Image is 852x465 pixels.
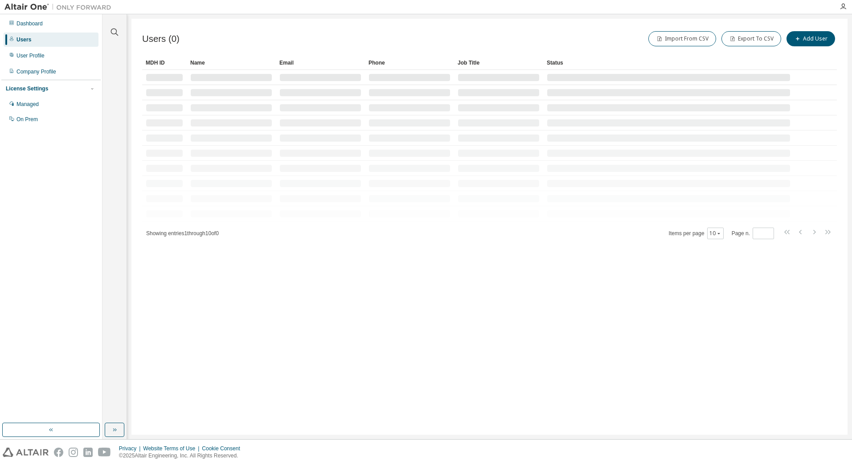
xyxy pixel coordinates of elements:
button: 10 [709,230,721,237]
img: youtube.svg [98,448,111,457]
div: MDH ID [146,56,183,70]
span: Showing entries 1 through 10 of 0 [146,230,219,237]
p: © 2025 Altair Engineering, Inc. All Rights Reserved. [119,452,246,460]
div: Company Profile [16,68,56,75]
div: Status [547,56,791,70]
div: Privacy [119,445,143,452]
div: Phone [369,56,451,70]
img: instagram.svg [69,448,78,457]
div: Website Terms of Use [143,445,202,452]
div: Email [279,56,361,70]
div: Managed [16,101,39,108]
img: Altair One [4,3,116,12]
button: Import From CSV [648,31,716,46]
img: altair_logo.svg [3,448,49,457]
div: Name [190,56,272,70]
img: linkedin.svg [83,448,93,457]
div: Users [16,36,31,43]
div: User Profile [16,52,45,59]
span: Users (0) [142,34,180,44]
span: Items per page [669,228,724,239]
div: License Settings [6,85,48,92]
div: Cookie Consent [202,445,245,452]
button: Add User [786,31,835,46]
span: Page n. [732,228,774,239]
img: facebook.svg [54,448,63,457]
button: Export To CSV [721,31,781,46]
div: Dashboard [16,20,43,27]
div: Job Title [458,56,540,70]
div: On Prem [16,116,38,123]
